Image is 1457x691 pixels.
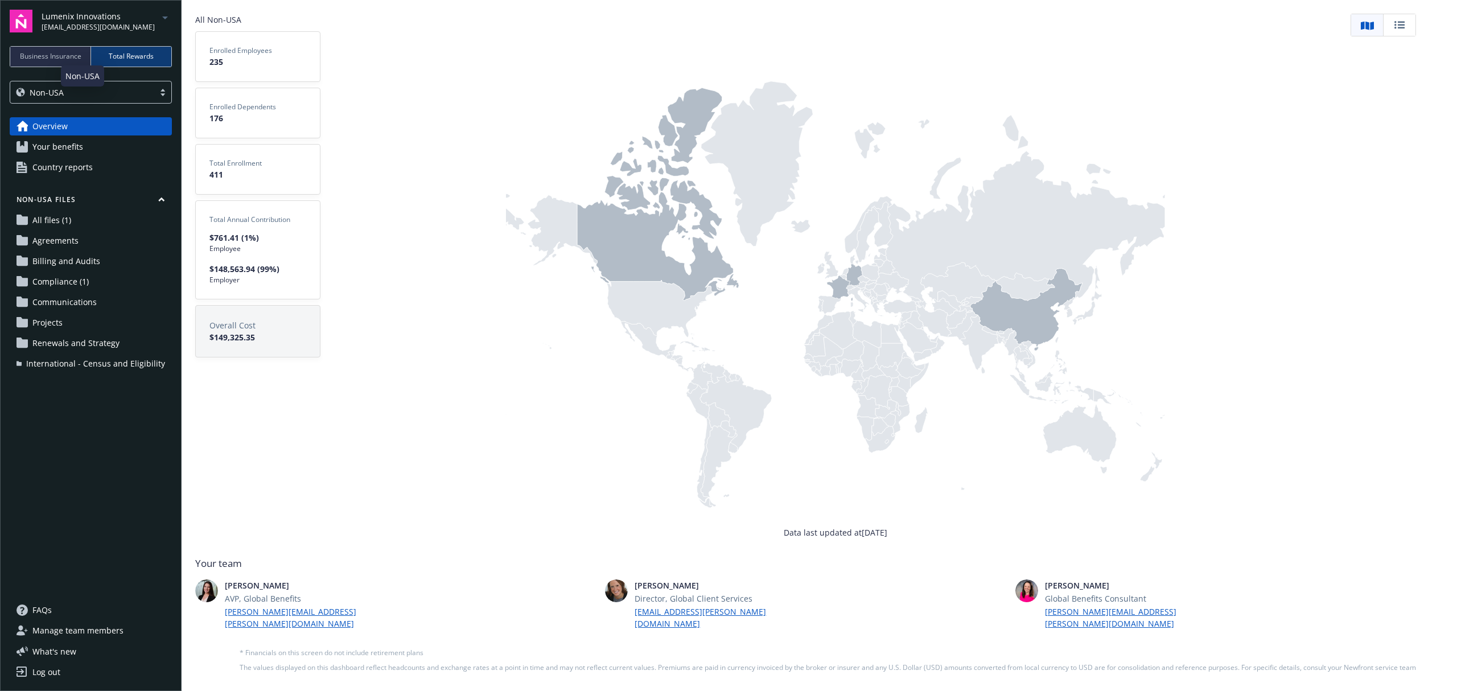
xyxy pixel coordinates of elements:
[784,527,887,538] span: Data last updated at [DATE]
[209,319,306,331] span: Overall Cost
[209,331,306,343] span: $149,325.35
[26,355,165,373] span: International - Census and Eligibility
[42,10,155,22] span: Lumenix Innovations
[1015,579,1038,602] img: photo
[10,334,172,352] a: Renewals and Strategy
[10,355,172,373] a: International - Census and Eligibility
[10,314,172,332] a: Projects
[240,648,1416,658] span: * Financials on this screen do not include retirement plans
[225,606,362,630] a: [PERSON_NAME][EMAIL_ADDRESS][PERSON_NAME][DOMAIN_NAME]
[10,195,172,209] button: Non-USA Files
[209,158,306,168] span: Total Enrollment
[10,601,172,619] a: FAQs
[1045,593,1182,604] span: Global Benefits Consultant
[195,579,218,602] img: photo
[42,10,172,32] button: Lumenix Innovations[EMAIL_ADDRESS][DOMAIN_NAME]arrowDropDown
[195,14,320,26] span: All Non-USA
[635,579,772,591] span: [PERSON_NAME]
[240,663,1416,673] span: The values displayed on this dashboard reflect headcounts and exchange rates at a point in time a...
[209,275,306,285] span: Employer
[32,232,79,250] span: Agreements
[10,232,172,250] a: Agreements
[225,579,362,591] span: [PERSON_NAME]
[209,244,306,254] span: Employee
[10,117,172,135] a: Overview
[32,334,120,352] span: Renewals and Strategy
[32,252,100,270] span: Billing and Audits
[32,117,68,135] span: Overview
[10,273,172,291] a: Compliance (1)
[32,622,124,640] span: Manage team members
[209,215,306,225] span: Total Annual Contribution
[1045,606,1182,630] a: [PERSON_NAME][EMAIL_ADDRESS][PERSON_NAME][DOMAIN_NAME]
[209,232,306,244] span: $761.41 (1%)
[209,112,306,124] span: 176
[42,22,155,32] span: [EMAIL_ADDRESS][DOMAIN_NAME]
[10,138,172,156] a: Your benefits
[225,593,362,604] span: AVP, Global Benefits
[209,56,306,68] span: 235
[32,273,89,291] span: Compliance (1)
[605,579,628,602] img: photo
[209,168,306,180] span: 411
[158,10,172,24] a: arrowDropDown
[30,87,64,98] span: Non-USA
[635,593,772,604] span: Director, Global Client Services
[109,51,154,61] span: Total Rewards
[10,645,94,657] button: What's new
[10,622,172,640] a: Manage team members
[209,46,306,56] span: Enrolled Employees
[635,606,772,630] a: [EMAIL_ADDRESS][PERSON_NAME][DOMAIN_NAME]
[10,211,172,229] a: All files (1)
[10,158,172,176] a: Country reports
[32,293,97,311] span: Communications
[32,314,63,332] span: Projects
[32,663,60,681] div: Log out
[32,601,52,619] span: FAQs
[209,102,306,112] span: Enrolled Dependents
[32,211,71,229] span: All files (1)
[1045,579,1182,591] span: [PERSON_NAME]
[195,557,1416,570] span: Your team
[10,293,172,311] a: Communications
[32,138,83,156] span: Your benefits
[20,51,81,61] span: Business Insurance
[209,263,306,275] span: $148,563.94 (99%)
[32,158,93,176] span: Country reports
[32,645,76,657] span: What ' s new
[10,252,172,270] a: Billing and Audits
[16,87,149,98] span: Non-USA
[10,10,32,32] img: navigator-logo.svg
